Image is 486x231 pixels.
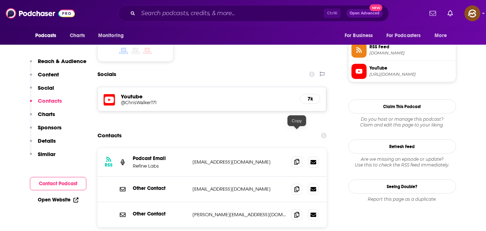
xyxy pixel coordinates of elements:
span: Logged in as hey85204 [464,5,480,21]
p: [EMAIL_ADDRESS][DOMAIN_NAME] [192,186,286,192]
input: Search podcasts, credits, & more... [138,8,324,19]
img: Podchaser - Follow, Share and Rate Podcasts [6,6,75,20]
p: Charts [38,111,55,117]
a: RSS Feed[DOMAIN_NAME] [351,43,453,58]
p: Social [38,84,54,91]
button: open menu [430,29,456,43]
a: @ChrisWalker171 [121,100,295,105]
span: https://www.youtube.com/@ChrisWalker171 [369,72,453,77]
button: Contact Podcast [30,177,86,190]
a: Show notifications dropdown [427,7,439,19]
p: [EMAIL_ADDRESS][DOMAIN_NAME] [192,159,286,165]
a: Open Website [38,197,78,203]
div: Search podcasts, credits, & more... [118,5,389,22]
button: Charts [30,111,55,124]
button: Content [30,71,59,84]
h3: RSS [105,162,113,168]
span: More [435,31,447,41]
a: Charts [65,29,90,43]
button: Refresh Feed [348,139,456,154]
a: Seeing Double? [348,179,456,194]
button: Details [30,137,56,151]
a: YouTube[URL][DOMAIN_NAME] [351,64,453,79]
p: Other Contact [133,185,187,191]
h2: Contacts [97,129,122,142]
button: Open AdvancedNew [346,9,383,18]
span: anchor.fm [369,50,453,56]
button: Show profile menu [464,5,480,21]
button: Reach & Audience [30,58,86,71]
p: Other Contact [133,211,187,217]
img: User Profile [464,5,480,21]
button: Contacts [30,97,62,111]
h5: @ChrisWalker171 [121,100,236,105]
h5: Youtube [121,93,295,100]
span: For Podcasters [386,31,421,41]
span: Charts [70,31,85,41]
a: Show notifications dropdown [445,7,456,19]
h5: 7k [306,96,314,102]
p: Similar [38,151,55,157]
span: For Business [345,31,373,41]
div: Copy [287,115,306,126]
button: open menu [30,29,66,43]
p: Sponsors [38,124,62,131]
p: Reach & Audience [38,58,86,65]
span: Do you host or manage this podcast? [348,116,456,122]
p: Podcast Email [133,155,187,161]
p: Details [38,137,56,144]
p: Content [38,71,59,78]
div: Claim and edit this page to your liking. [348,116,456,128]
p: [PERSON_NAME][EMAIL_ADDRESS][DOMAIN_NAME] [192,212,286,218]
div: Are we missing an episode or update? Use this to check the RSS feed immediately. [348,156,456,168]
button: open menu [382,29,431,43]
button: Similar [30,151,55,164]
span: Open Advanced [350,12,380,15]
h2: Socials [97,67,116,81]
span: YouTube [369,65,453,71]
button: Claim This Podcast [348,99,456,114]
button: Social [30,84,54,98]
p: Contacts [38,97,62,104]
div: Report this page as a duplicate. [348,196,456,202]
span: Podcasts [35,31,56,41]
p: Refine Labs [133,163,187,169]
button: open menu [93,29,133,43]
span: Ctrl K [324,9,341,18]
span: RSS Feed [369,44,453,50]
button: open menu [340,29,382,43]
button: Sponsors [30,124,62,137]
span: New [369,4,382,11]
span: Monitoring [98,31,124,41]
